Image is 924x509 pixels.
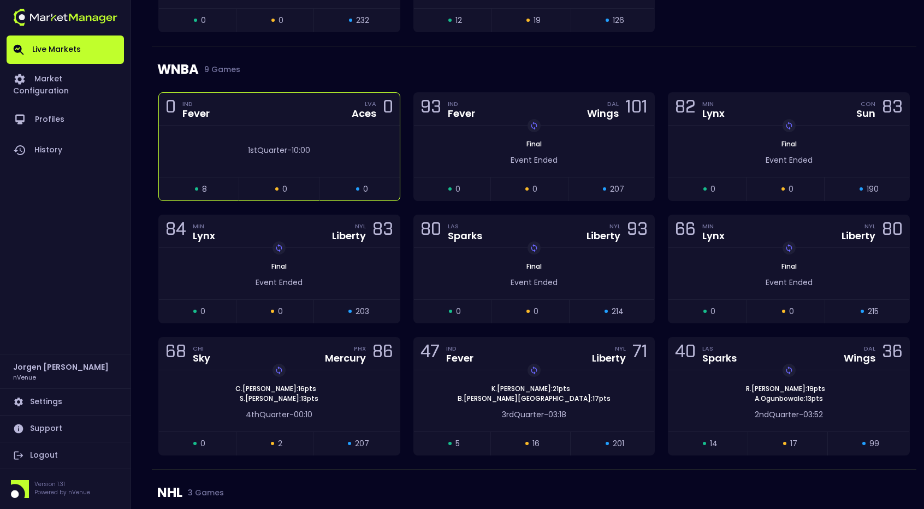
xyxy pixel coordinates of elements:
div: Version 1.31Powered by nVenue [7,480,124,498]
div: 84 [165,221,186,241]
div: 80 [420,221,441,241]
span: 2nd Quarter [755,409,799,420]
div: LVA [365,99,376,108]
span: Event Ended [511,277,558,288]
div: DAL [607,99,619,108]
span: C . [PERSON_NAME] : 16 pts [232,384,319,394]
a: Market Configuration [7,64,124,104]
span: 0 [789,184,793,195]
span: 03:18 [548,409,566,420]
a: Settings [7,389,124,415]
div: LAS [702,344,737,353]
span: 0 [789,306,794,317]
span: Final [268,262,290,271]
div: IND [182,99,210,108]
div: Fever [448,109,475,119]
span: - [544,409,548,420]
span: Final [523,262,545,271]
img: replayImg [530,244,538,252]
div: DAL [864,344,875,353]
span: 0 [363,184,368,195]
span: 5 [455,438,460,449]
span: 215 [868,306,879,317]
span: R . [PERSON_NAME] : 19 pts [743,384,828,394]
div: Mercury [325,353,366,363]
div: Sky [193,353,210,363]
span: Event Ended [766,155,813,165]
p: Powered by nVenue [34,488,90,496]
div: Fever [446,353,473,363]
a: Profiles [7,104,124,135]
span: 0 [710,306,715,317]
div: Sparks [448,231,482,241]
span: 0 [534,306,538,317]
a: Support [7,416,124,442]
div: LAS [448,222,482,230]
div: IND [446,344,473,353]
span: 17 [790,438,797,449]
span: A . Ogunbowale : 13 pts [751,394,826,404]
div: 93 [420,99,441,119]
span: 9 Games [199,65,240,74]
div: 101 [625,99,648,119]
span: 14 [710,438,718,449]
span: Event Ended [256,277,303,288]
h2: Jorgen [PERSON_NAME] [13,361,109,373]
span: 3 Games [182,488,224,497]
div: Fever [182,109,210,119]
span: 207 [610,184,624,195]
div: Sun [856,109,875,119]
img: replayImg [530,366,538,375]
span: 0 [201,15,206,26]
div: Aces [352,109,376,119]
div: PHX [354,344,366,353]
span: 0 [456,306,461,317]
span: 1st Quarter [248,145,287,156]
span: 201 [613,438,624,449]
div: 80 [882,221,903,241]
div: MIN [702,222,725,230]
span: 4th Quarter [246,409,289,420]
span: 10:00 [292,145,310,156]
div: Liberty [842,231,875,241]
div: CHI [193,344,210,353]
span: Event Ended [511,155,558,165]
div: 83 [882,99,903,119]
div: 36 [882,344,903,364]
span: - [289,409,294,420]
img: replayImg [785,121,793,130]
span: 0 [279,15,283,26]
img: replayImg [275,244,283,252]
span: - [799,409,803,420]
span: 0 [455,184,460,195]
span: 207 [355,438,369,449]
div: 0 [383,99,393,119]
span: 0 [278,306,283,317]
span: 03:52 [803,409,823,420]
span: 0 [710,184,715,195]
div: NYL [355,222,366,230]
span: 12 [455,15,462,26]
div: NYL [615,344,626,353]
span: 2 [278,438,282,449]
span: B . [PERSON_NAME][GEOGRAPHIC_DATA] : 17 pts [454,394,614,404]
a: History [7,135,124,165]
span: Final [778,262,800,271]
span: 00:10 [294,409,312,420]
img: logo [13,9,117,26]
div: 40 [675,344,696,364]
div: 83 [372,221,393,241]
div: WNBA [157,46,911,92]
span: 126 [613,15,624,26]
div: Wings [587,109,619,119]
div: 71 [632,344,648,364]
div: Lynx [702,109,725,119]
div: NYL [864,222,875,230]
div: Liberty [592,353,626,363]
div: 93 [627,221,648,241]
span: Final [778,139,800,149]
img: replayImg [785,366,793,375]
span: K . [PERSON_NAME] : 21 pts [488,384,573,394]
div: IND [448,99,475,108]
div: MIN [702,99,725,108]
